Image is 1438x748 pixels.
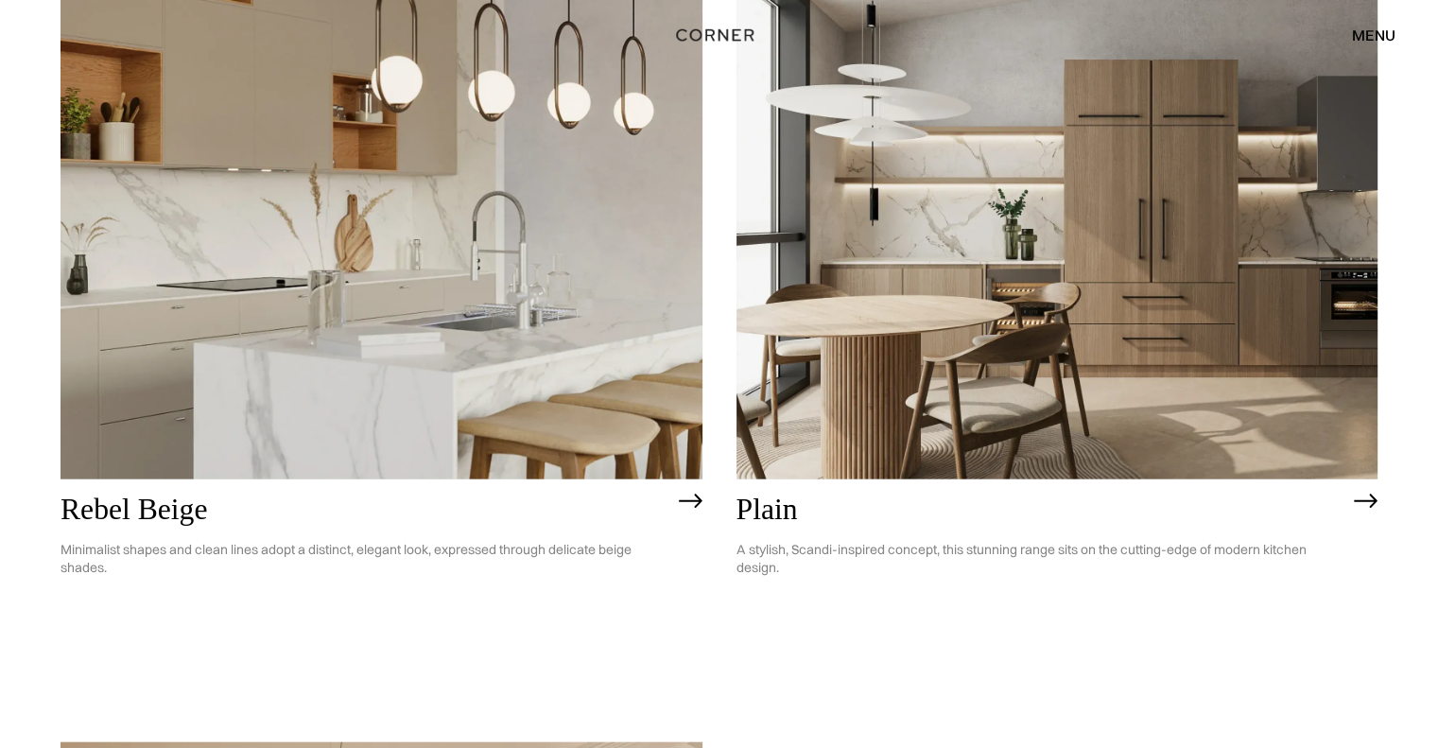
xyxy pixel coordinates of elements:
[736,494,1345,527] h2: Plain
[61,527,669,591] p: Minimalist shapes and clean lines adopt a distinct, elegant look, expressed through delicate beig...
[663,23,775,47] a: home
[1333,19,1395,51] div: menu
[61,494,669,527] h2: Rebel Beige
[1352,27,1395,43] div: menu
[736,527,1345,591] p: A stylish, Scandi-inspired concept, this stunning range sits on the cutting-edge of modern kitche...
